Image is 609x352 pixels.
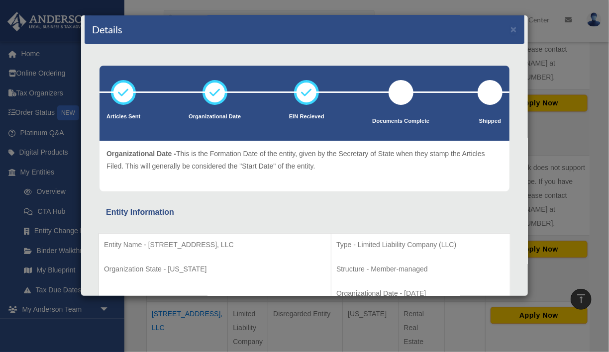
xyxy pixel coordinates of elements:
[478,116,503,126] p: Shipped
[336,263,505,275] p: Structure - Member-managed
[106,205,503,219] div: Entity Information
[104,239,326,251] p: Entity Name - [STREET_ADDRESS], LLC
[510,24,517,34] button: ×
[106,112,140,122] p: Articles Sent
[289,112,324,122] p: EIN Recieved
[104,263,326,275] p: Organization State - [US_STATE]
[189,112,241,122] p: Organizational Date
[336,239,505,251] p: Type - Limited Liability Company (LLC)
[372,116,429,126] p: Documents Complete
[336,287,505,300] p: Organizational Date - [DATE]
[92,22,122,36] h4: Details
[106,150,176,158] span: Organizational Date -
[106,148,503,172] p: This is the Formation Date of the entity, given by the Secretary of State when they stamp the Art...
